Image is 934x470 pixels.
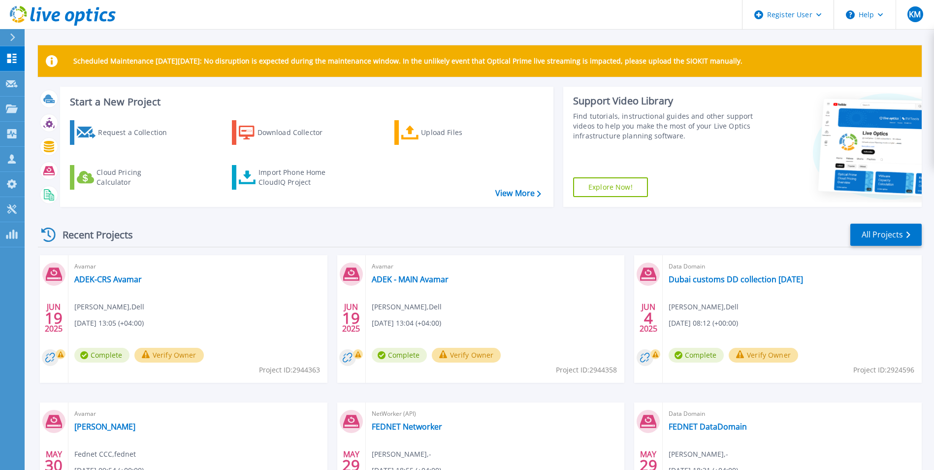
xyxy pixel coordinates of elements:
[342,461,360,470] span: 29
[421,123,500,142] div: Upload Files
[74,449,136,460] span: Fednet CCC , fednet
[98,123,177,142] div: Request a Collection
[44,300,63,336] div: JUN 2025
[134,348,204,363] button: Verify Owner
[669,408,916,419] span: Data Domain
[372,348,427,363] span: Complete
[372,318,441,329] span: [DATE] 13:04 (+04:00)
[669,348,724,363] span: Complete
[644,314,653,322] span: 4
[669,422,747,432] a: FEDNET DataDomain
[573,95,756,107] div: Support Video Library
[372,274,449,284] a: ADEK - MAIN Avamar
[258,168,335,187] div: Import Phone Home CloudIQ Project
[495,189,541,198] a: View More
[372,408,619,419] span: NetWorker (API)
[74,261,322,272] span: Avamar
[342,314,360,322] span: 19
[573,111,756,141] div: Find tutorials, instructional guides and other support videos to help you make the most of your L...
[259,365,320,375] span: Project ID: 2944363
[70,120,180,145] a: Request a Collection
[669,302,739,312] span: [PERSON_NAME] , Dell
[74,408,322,419] span: Avamar
[372,302,442,312] span: [PERSON_NAME] , Dell
[394,120,504,145] a: Upload Files
[909,10,921,18] span: KM
[232,120,342,145] a: Download Collector
[74,274,142,284] a: ADEK-CRS Avamar
[372,422,442,432] a: FEDNET Networker
[372,449,431,460] span: [PERSON_NAME] , -
[850,224,922,246] a: All Projects
[258,123,336,142] div: Download Collector
[640,461,657,470] span: 29
[70,165,180,190] a: Cloud Pricing Calculator
[74,348,129,363] span: Complete
[573,177,648,197] a: Explore Now!
[669,449,728,460] span: [PERSON_NAME] , -
[639,300,658,336] div: JUN 2025
[38,223,146,247] div: Recent Projects
[432,348,501,363] button: Verify Owner
[74,422,135,432] a: [PERSON_NAME]
[74,318,144,329] span: [DATE] 13:05 (+04:00)
[729,348,798,363] button: Verify Owner
[372,261,619,272] span: Avamar
[556,365,617,375] span: Project ID: 2944358
[669,318,738,329] span: [DATE] 08:12 (+00:00)
[45,461,63,470] span: 30
[669,261,916,272] span: Data Domain
[97,168,175,187] div: Cloud Pricing Calculator
[70,97,541,107] h3: Start a New Project
[74,302,144,312] span: [PERSON_NAME] , Dell
[342,300,360,336] div: JUN 2025
[669,274,803,284] a: Dubai customs DD collection [DATE]
[45,314,63,322] span: 19
[73,57,742,65] p: Scheduled Maintenance [DATE][DATE]: No disruption is expected during the maintenance window. In t...
[853,365,914,375] span: Project ID: 2924596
